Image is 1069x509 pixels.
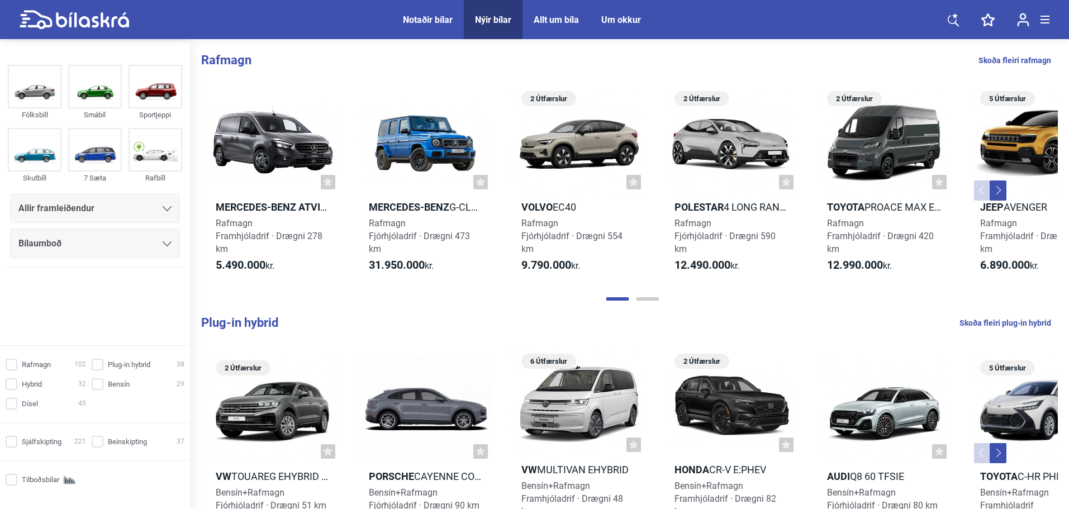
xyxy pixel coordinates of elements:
[511,87,647,282] a: 2 ÚtfærslurVolvoEC40RafmagnFjórhjóladrif · Drægni 554 km9.790.000kr.
[369,258,425,272] b: 31.950.000
[206,87,341,282] a: Mercedes-Benz AtvinnubílareCitan 112 millilangur - 11 kW hleðslaRafmagnFramhjóladrif · Drægni 278...
[201,53,251,67] b: Rafmagn
[827,201,864,213] b: Toyota
[108,359,150,370] span: Plug-in hybrid
[978,53,1051,68] a: Skoða fleiri rafmagn
[206,470,341,483] h2: Touareg eHybrid V6
[22,378,42,390] span: Hybrid
[22,398,38,410] span: Dísel
[369,470,414,482] b: Porsche
[664,201,800,213] h2: 4 Long range Dual motor
[8,108,61,121] div: Fólksbíll
[177,436,184,448] span: 37
[990,443,1006,463] button: Next
[827,470,850,482] b: Audi
[521,259,580,272] span: kr.
[78,398,86,410] span: 45
[636,297,659,301] button: Page 2
[664,87,800,282] a: 2 ÚtfærslurPolestar4 Long range Dual motorRafmagnFjórhjóladrif · Drægni 590 km12.490.000kr.
[521,201,553,213] b: Volvo
[369,201,449,213] b: Mercedes-Benz
[22,359,51,370] span: Rafmagn
[980,470,1018,482] b: Toyota
[74,359,86,370] span: 102
[674,259,739,272] span: kr.
[827,218,934,254] span: Rafmagn Framhjóladrif · Drægni 420 km
[606,297,629,301] button: Page 1
[216,259,274,272] span: kr.
[986,360,1029,375] span: 5 Útfærslur
[521,464,537,475] b: VW
[74,436,86,448] span: 221
[68,172,122,184] div: 7 Sæta
[216,470,231,482] b: VW
[817,87,952,282] a: 2 ÚtfærslurToyotaProace Max EV L3H2RafmagnFramhjóladrif · Drægni 420 km12.990.000kr.
[680,354,724,369] span: 2 Útfærslur
[359,87,494,282] a: Mercedes-BenzG-Class G 580 m. EQRafmagnFjórhjóladrif · Drægni 473 km31.950.000kr.
[827,259,892,272] span: kr.
[680,91,724,106] span: 2 Útfærslur
[216,258,265,272] b: 5.490.000
[475,15,511,25] a: Nýir bílar
[403,15,453,25] a: Notaðir bílar
[369,218,470,254] span: Rafmagn Fjórhjóladrif · Drægni 473 km
[177,359,184,370] span: 38
[521,258,571,272] b: 9.790.000
[8,172,61,184] div: Skutbíll
[201,316,278,330] b: Plug-in hybrid
[527,91,571,106] span: 2 Útfærslur
[974,180,991,201] button: Previous
[511,463,647,476] h2: Multivan eHybrid
[974,443,991,463] button: Previous
[129,108,182,121] div: Sportjeppi
[521,218,623,254] span: Rafmagn Fjórhjóladrif · Drægni 554 km
[206,201,341,213] h2: eCitan 112 millilangur - 11 kW hleðsla
[833,91,876,106] span: 2 Útfærslur
[18,201,94,216] span: Allir framleiðendur
[221,360,265,375] span: 2 Útfærslur
[534,15,579,25] a: Allt um bíla
[18,236,61,251] span: Bílaumboð
[986,91,1029,106] span: 5 Útfærslur
[817,470,952,483] h2: Q8 60 TFSIe
[990,180,1006,201] button: Next
[369,259,434,272] span: kr.
[216,201,369,213] b: Mercedes-Benz Atvinnubílar
[959,316,1051,330] a: Skoða fleiri plug-in hybrid
[674,218,776,254] span: Rafmagn Fjórhjóladrif · Drægni 590 km
[22,436,61,448] span: Sjálfskipting
[177,378,184,390] span: 29
[980,258,1030,272] b: 6.890.000
[108,378,130,390] span: Bensín
[674,201,724,213] b: Polestar
[980,201,1004,213] b: Jeep
[22,474,59,486] span: Tilboðsbílar
[78,378,86,390] span: 32
[817,201,952,213] h2: Proace Max EV L3H2
[674,464,709,475] b: Honda
[980,259,1039,272] span: kr.
[827,258,883,272] b: 12.990.000
[68,108,122,121] div: Smábíl
[108,436,147,448] span: Beinskipting
[664,463,800,476] h2: CR-V e:PHEV
[129,172,182,184] div: Rafbíll
[601,15,641,25] a: Um okkur
[527,354,571,369] span: 6 Útfærslur
[359,201,494,213] h2: G-Class G 580 m. EQ
[359,470,494,483] h2: Cayenne Coupe E-Hybrid
[1017,13,1029,27] img: user-login.svg
[511,201,647,213] h2: EC40
[216,218,322,254] span: Rafmagn Framhjóladrif · Drægni 278 km
[674,258,730,272] b: 12.490.000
